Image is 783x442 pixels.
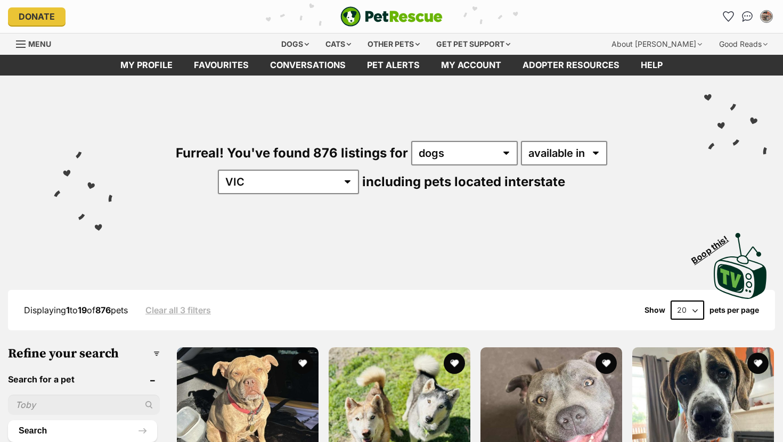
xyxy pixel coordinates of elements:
[28,39,51,48] span: Menu
[712,34,775,55] div: Good Reads
[95,305,111,315] strong: 876
[340,6,443,27] a: PetRescue
[362,174,565,189] span: including pets located interstate
[259,55,356,76] a: conversations
[596,353,617,374] button: favourite
[714,223,767,301] a: Boop this!
[429,34,518,55] div: Get pet support
[720,8,775,25] ul: Account quick links
[761,11,772,22] img: Philippa Sheehan profile pic
[183,55,259,76] a: Favourites
[274,34,316,55] div: Dogs
[356,55,430,76] a: Pet alerts
[430,55,512,76] a: My account
[758,8,775,25] button: My account
[8,7,66,26] a: Donate
[24,305,128,315] span: Displaying to of pets
[645,306,665,314] span: Show
[66,305,70,315] strong: 1
[340,6,443,27] img: logo-e224e6f780fb5917bec1dbf3a21bbac754714ae5b6737aabdf751b685950b380.svg
[145,305,211,315] a: Clear all 3 filters
[8,374,160,384] header: Search for a pet
[720,8,737,25] a: Favourites
[512,55,630,76] a: Adopter resources
[16,34,59,53] a: Menu
[739,8,756,25] a: Conversations
[630,55,673,76] a: Help
[78,305,87,315] strong: 19
[709,306,759,314] label: pets per page
[360,34,427,55] div: Other pets
[292,353,313,374] button: favourite
[8,420,157,441] button: Search
[8,395,160,415] input: Toby
[604,34,709,55] div: About [PERSON_NAME]
[690,227,739,265] span: Boop this!
[444,353,465,374] button: favourite
[8,346,160,361] h3: Refine your search
[714,233,767,299] img: PetRescue TV logo
[110,55,183,76] a: My profile
[318,34,358,55] div: Cats
[742,11,753,22] img: chat-41dd97257d64d25036548639549fe6c8038ab92f7586957e7f3b1b290dea8141.svg
[176,145,408,161] span: Furreal! You've found 876 listings for
[747,353,769,374] button: favourite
